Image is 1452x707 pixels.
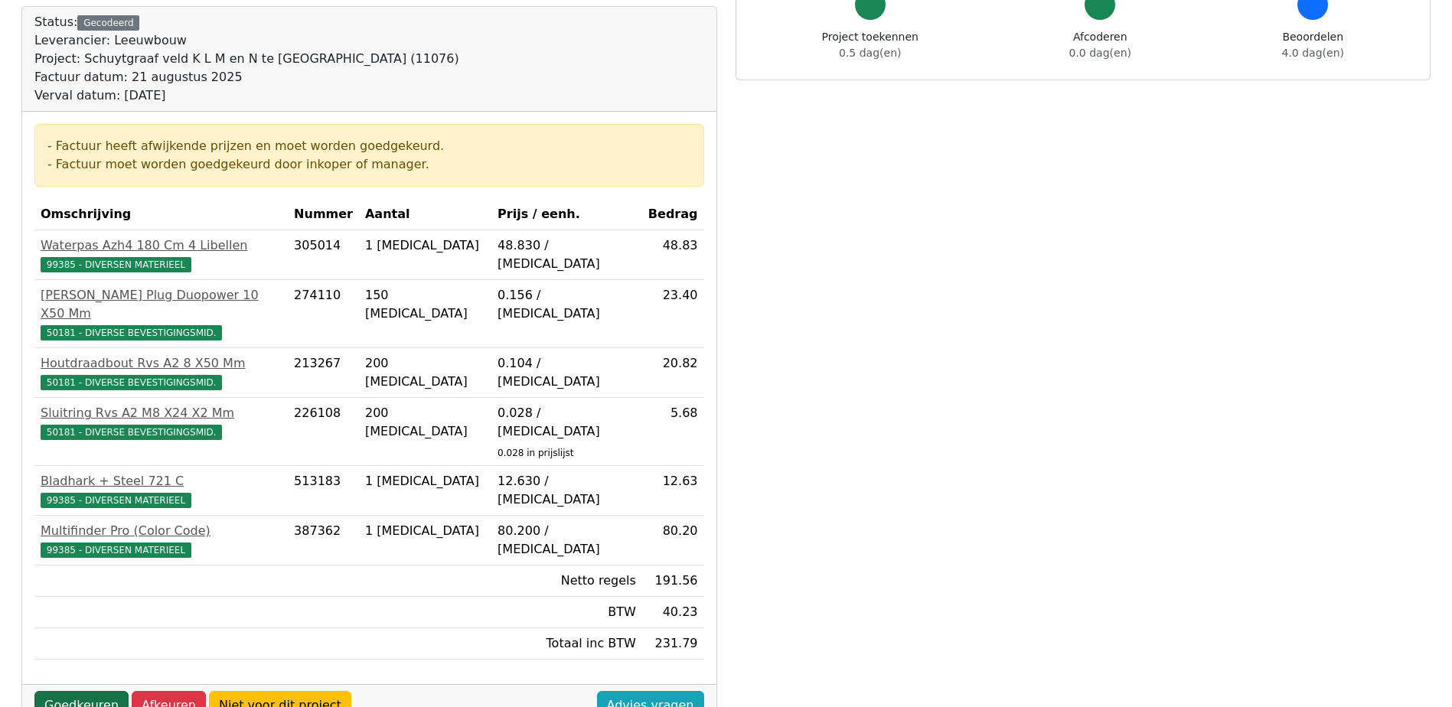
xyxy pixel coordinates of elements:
div: Afcoderen [1069,29,1131,61]
td: 213267 [288,348,359,398]
div: 80.200 / [MEDICAL_DATA] [498,522,636,559]
td: Totaal inc BTW [491,628,642,660]
div: 200 [MEDICAL_DATA] [365,404,485,441]
div: Beoordelen [1282,29,1344,61]
span: 99385 - DIVERSEN MATERIEEL [41,542,191,558]
div: Bladhark + Steel 721 C [41,472,282,490]
div: [PERSON_NAME] Plug Duopower 10 X50 Mm [41,286,282,323]
div: - Factuur heeft afwijkende prijzen en moet worden goedgekeurd. [47,137,691,155]
div: 1 [MEDICAL_DATA] [365,472,485,490]
a: Multifinder Pro (Color Code)99385 - DIVERSEN MATERIEEL [41,522,282,559]
td: 226108 [288,398,359,466]
div: Houtdraadbout Rvs A2 8 X50 Mm [41,354,282,373]
div: Leverancier: Leeuwbouw [34,31,459,50]
div: Status: [34,13,459,105]
a: [PERSON_NAME] Plug Duopower 10 X50 Mm50181 - DIVERSE BEVESTIGINGSMID. [41,286,282,341]
td: BTW [491,597,642,628]
td: 191.56 [642,565,704,597]
td: 5.68 [642,398,704,466]
div: 1 [MEDICAL_DATA] [365,236,485,255]
th: Prijs / eenh. [491,199,642,230]
div: 200 [MEDICAL_DATA] [365,354,485,391]
td: Netto regels [491,565,642,597]
td: 80.20 [642,516,704,565]
td: 40.23 [642,597,704,628]
span: 0.5 dag(en) [839,47,901,59]
td: 305014 [288,230,359,280]
div: Waterpas Azh4 180 Cm 4 Libellen [41,236,282,255]
th: Bedrag [642,199,704,230]
td: 48.83 [642,230,704,280]
span: 50181 - DIVERSE BEVESTIGINGSMID. [41,425,222,440]
td: 231.79 [642,628,704,660]
div: Verval datum: [DATE] [34,86,459,105]
div: Multifinder Pro (Color Code) [41,522,282,540]
th: Aantal [359,199,491,230]
td: 274110 [288,280,359,348]
div: 12.630 / [MEDICAL_DATA] [498,472,636,509]
sub: 0.028 in prijslijst [498,448,573,458]
td: 20.82 [642,348,704,398]
a: Bladhark + Steel 721 C99385 - DIVERSEN MATERIEEL [41,472,282,509]
th: Nummer [288,199,359,230]
td: 23.40 [642,280,704,348]
td: 387362 [288,516,359,565]
div: Gecodeerd [77,15,139,31]
div: 150 [MEDICAL_DATA] [365,286,485,323]
div: 0.104 / [MEDICAL_DATA] [498,354,636,391]
span: 4.0 dag(en) [1282,47,1344,59]
th: Omschrijving [34,199,288,230]
span: 50181 - DIVERSE BEVESTIGINGSMID. [41,325,222,340]
div: Project: Schuytgraaf veld K L M en N te [GEOGRAPHIC_DATA] (11076) [34,50,459,68]
div: - Factuur moet worden goedgekeurd door inkoper of manager. [47,155,691,174]
span: 99385 - DIVERSEN MATERIEEL [41,493,191,508]
a: Waterpas Azh4 180 Cm 4 Libellen99385 - DIVERSEN MATERIEEL [41,236,282,273]
div: 0.156 / [MEDICAL_DATA] [498,286,636,323]
span: 99385 - DIVERSEN MATERIEEL [41,257,191,272]
div: 0.028 / [MEDICAL_DATA] [498,404,636,441]
div: 1 [MEDICAL_DATA] [365,522,485,540]
div: Project toekennen [822,29,919,61]
td: 12.63 [642,466,704,516]
a: Sluitring Rvs A2 M8 X24 X2 Mm50181 - DIVERSE BEVESTIGINGSMID. [41,404,282,441]
a: Houtdraadbout Rvs A2 8 X50 Mm50181 - DIVERSE BEVESTIGINGSMID. [41,354,282,391]
div: Sluitring Rvs A2 M8 X24 X2 Mm [41,404,282,422]
td: 513183 [288,466,359,516]
span: 0.0 dag(en) [1069,47,1131,59]
div: Factuur datum: 21 augustus 2025 [34,68,459,86]
span: 50181 - DIVERSE BEVESTIGINGSMID. [41,375,222,390]
div: 48.830 / [MEDICAL_DATA] [498,236,636,273]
